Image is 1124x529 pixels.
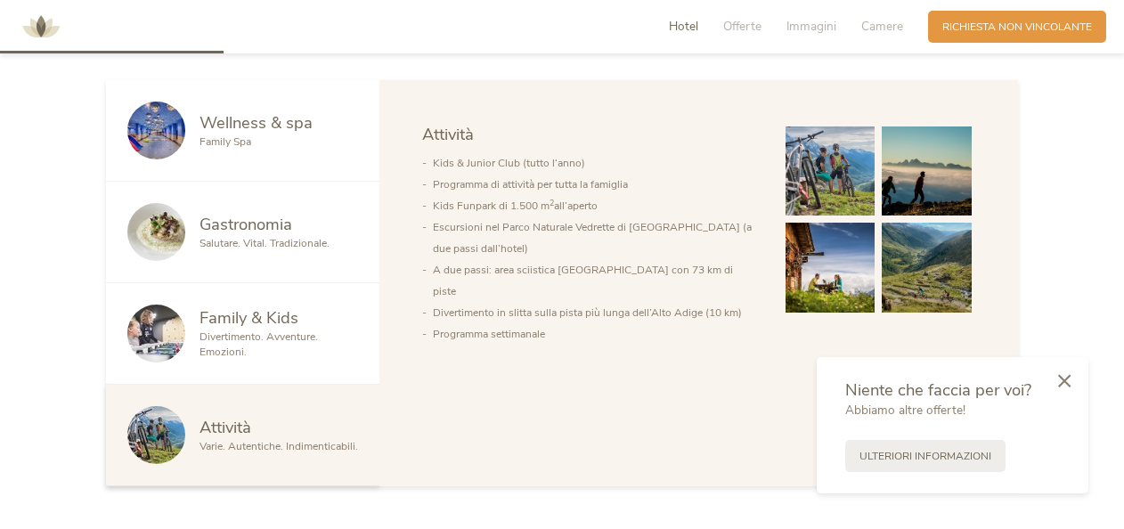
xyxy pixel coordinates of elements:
[433,174,757,195] li: Programma di attività per tutta la famiglia
[861,18,903,35] span: Camere
[200,111,313,134] span: Wellness & spa
[786,18,836,35] span: Immagini
[200,439,358,453] span: Varie. Autentiche. Indimenticabili.
[200,134,251,149] span: Family Spa
[433,152,757,174] li: Kids & Junior Club (tutto l‘anno)
[550,198,554,208] sup: 2
[845,440,1006,472] a: Ulteriori informazioni
[200,306,298,329] span: Family & Kids
[433,216,757,259] li: Escursioni nel Parco Naturale Vedrette di [GEOGRAPHIC_DATA] (a due passi dall’hotel)
[845,402,965,419] span: Abbiamo altre offerte!
[200,236,330,250] span: Salutare. Vital. Tradizionale.
[723,18,762,35] span: Offerte
[942,20,1092,35] span: Richiesta non vincolante
[669,18,698,35] span: Hotel
[200,330,318,359] span: Divertimento. Avventure. Emozioni.
[200,416,251,438] span: Attività
[422,123,474,145] span: Attività
[433,302,757,323] li: Divertimento in slitta sulla pista più lunga dell’Alto Adige (10 km)
[200,213,292,235] span: Gastronomia
[859,449,991,464] span: Ulteriori informazioni
[433,259,757,302] li: A due passi: area sciistica [GEOGRAPHIC_DATA] con 73 km di piste
[845,378,1031,401] span: Niente che faccia per voi?
[14,21,68,31] a: AMONTI & LUNARIS Wellnessresort
[433,195,757,216] li: Kids Funpark di 1.500 m all’aperto
[433,323,757,345] li: Programma settimanale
